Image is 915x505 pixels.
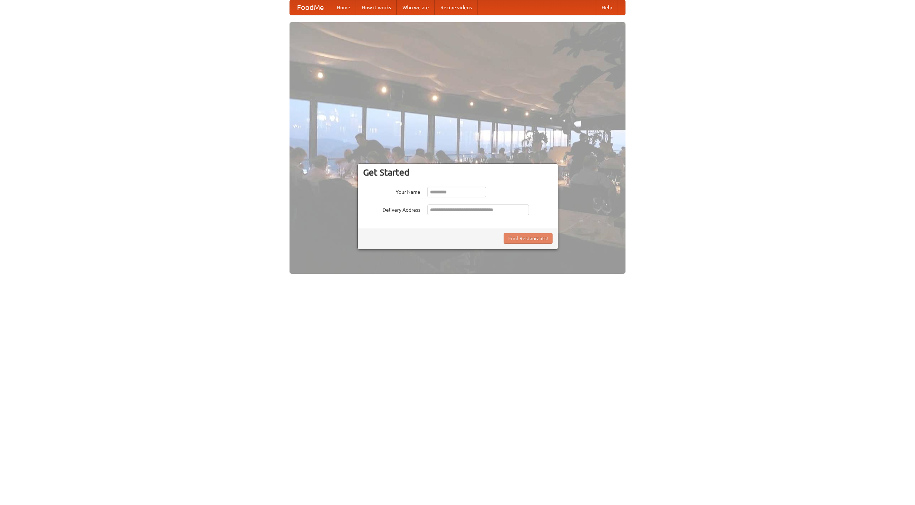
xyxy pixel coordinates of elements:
a: How it works [356,0,397,15]
a: Who we are [397,0,435,15]
a: FoodMe [290,0,331,15]
a: Home [331,0,356,15]
label: Delivery Address [363,204,420,213]
button: Find Restaurants! [504,233,553,244]
a: Recipe videos [435,0,478,15]
a: Help [596,0,618,15]
h3: Get Started [363,167,553,178]
label: Your Name [363,187,420,196]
